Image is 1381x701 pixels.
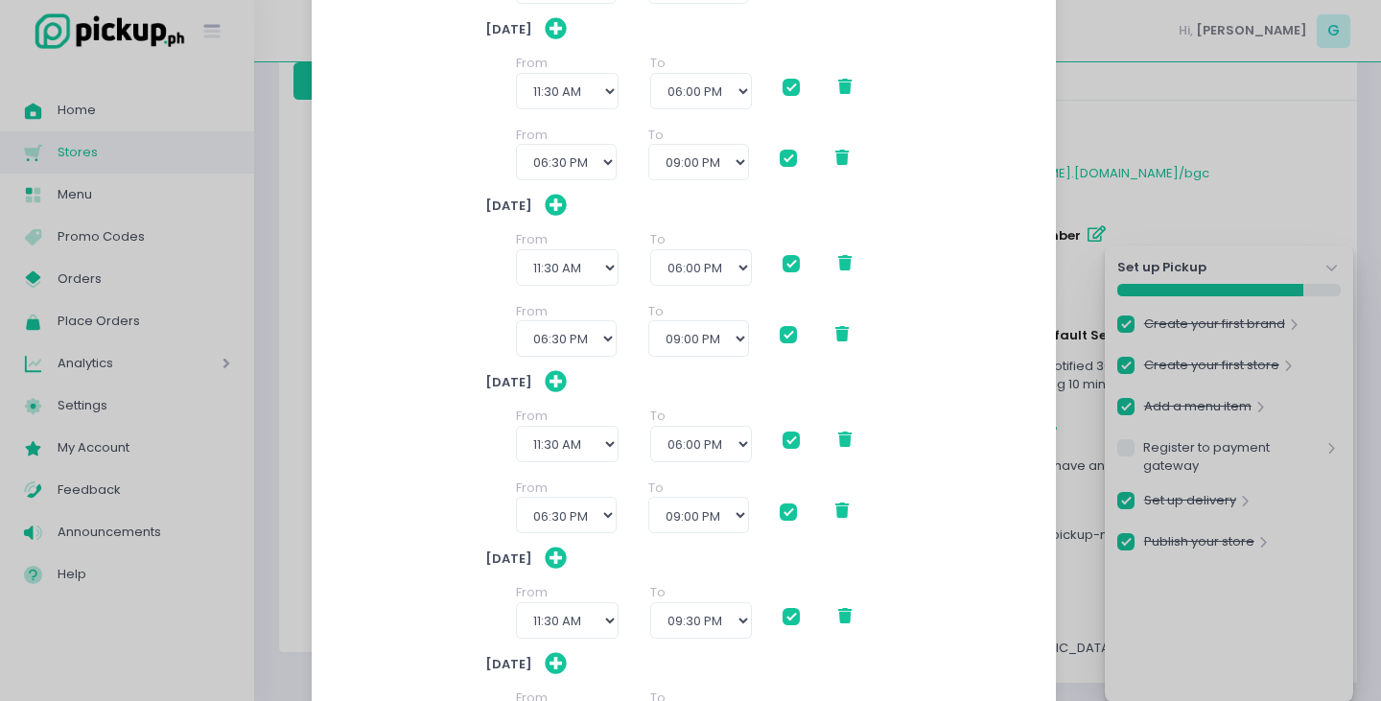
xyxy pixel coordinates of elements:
span: [DATE] [485,655,532,674]
div: From [516,583,619,639]
div: To [650,54,752,109]
span: [DATE] [485,197,532,216]
div: From [516,302,617,358]
div: From [516,479,617,534]
div: To [650,583,752,639]
div: To [648,302,749,358]
div: To [650,407,752,462]
div: From [516,126,617,181]
div: From [516,54,619,109]
div: To [650,230,752,286]
span: [DATE] [485,549,532,569]
div: From [516,230,619,286]
span: [DATE] [485,20,532,39]
div: To [648,479,749,534]
span: [DATE] [485,373,532,392]
div: To [648,126,749,181]
div: From [516,407,619,462]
